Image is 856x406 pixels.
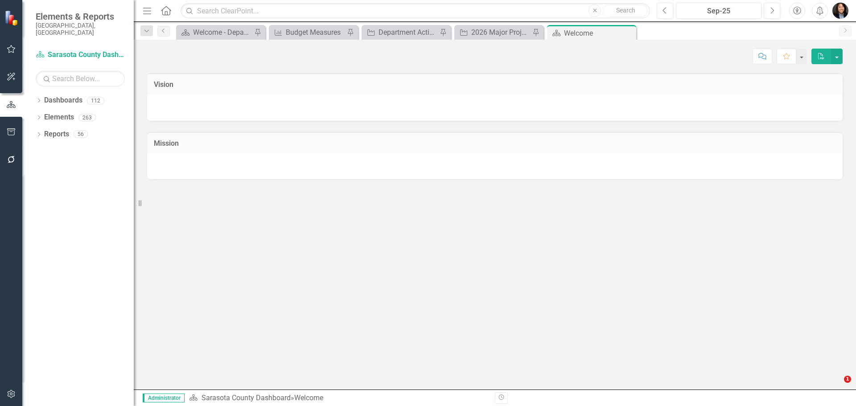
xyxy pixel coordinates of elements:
h3: Mission [154,139,836,148]
span: 1 [844,376,851,383]
a: Department Actions - Budget Report [364,27,437,38]
img: Katie White [832,3,848,19]
a: Dashboards [44,95,82,106]
a: 2026 Major Projects [457,27,530,38]
div: » [189,393,488,403]
a: Welcome - Department Snapshot [178,27,252,38]
div: 263 [78,114,96,121]
span: Elements & Reports [36,11,125,22]
input: Search Below... [36,71,125,86]
div: 56 [74,131,88,138]
h3: Vision [154,81,836,89]
div: Budget Measures [286,27,345,38]
input: Search ClearPoint... [181,3,650,19]
a: Sarasota County Dashboard [36,50,125,60]
div: 112 [87,97,104,104]
a: Budget Measures [271,27,345,38]
div: 2026 Major Projects [471,27,530,38]
button: Search [603,4,648,17]
div: Sep-25 [679,6,758,16]
img: ClearPoint Strategy [4,10,20,26]
div: Welcome [564,28,634,39]
div: Welcome [294,394,323,402]
iframe: Intercom live chat [826,376,847,397]
span: Administrator [143,394,185,402]
a: Sarasota County Dashboard [202,394,291,402]
span: Search [616,7,635,14]
a: Elements [44,112,74,123]
button: Sep-25 [676,3,761,19]
div: Welcome - Department Snapshot [193,27,252,38]
a: Reports [44,129,69,139]
div: Department Actions - Budget Report [379,27,437,38]
small: [GEOGRAPHIC_DATA], [GEOGRAPHIC_DATA] [36,22,125,37]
